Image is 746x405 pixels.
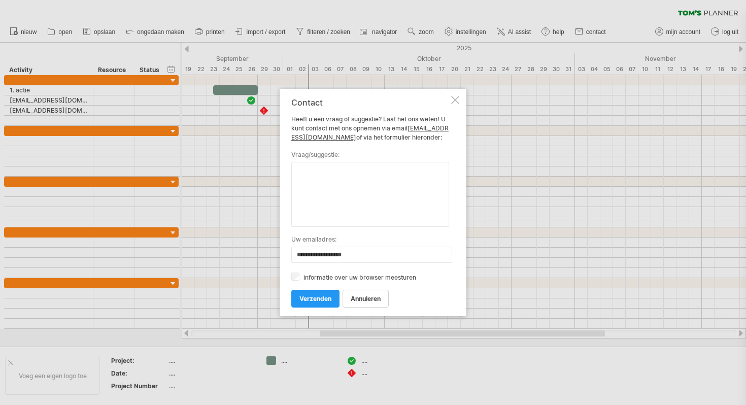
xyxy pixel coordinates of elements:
span: verzenden [299,295,331,302]
label: vraag/suggestie: [291,150,449,159]
span: Heeft u een vraag of suggestie? Laat het ons weten! U kunt contact met ons opnemen via email of v... [291,115,449,141]
div: Contact [291,98,449,107]
a: verzenden [291,290,340,308]
a: annuleren [343,290,389,308]
span: annuleren [351,295,381,302]
label: uw emailadres: [291,235,449,244]
label: informatie over uw browser meesturen [303,274,416,281]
